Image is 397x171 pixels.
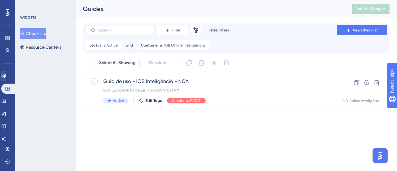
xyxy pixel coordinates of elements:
[20,28,46,39] button: Checklists
[103,43,105,48] span: is
[99,59,136,67] span: Select All Showing
[149,59,167,67] span: Deselect
[164,43,205,48] span: IOB Online Inteligência
[172,28,180,33] span: Filter
[113,98,124,103] span: Active
[341,98,382,103] div: IOB Online Inteligência
[337,25,387,35] button: New Checklist
[103,88,319,93] div: Last Updated: 06 de jun. de 2025 04:30 PM
[146,98,162,103] span: Edit Tags
[371,146,389,165] iframe: UserGuiding AI Assistant Launcher
[20,41,61,53] button: Resource Centers
[172,98,201,103] span: Ambiente PROD
[126,43,133,48] span: and
[356,6,386,11] span: Publish Changes
[141,43,159,48] span: Container
[89,43,101,48] span: Status
[209,28,229,33] span: Hide Filters
[124,40,134,50] button: and
[203,25,235,35] button: Hide Filters
[20,15,36,20] div: WIDGETS
[352,4,389,14] button: Publish Changes
[15,2,39,9] span: Need Help?
[98,28,149,32] input: Search
[106,43,118,48] span: Active
[83,4,336,13] div: Guides
[160,43,163,48] span: is
[139,98,162,103] button: Edit Tags
[103,78,319,85] span: Guia de uso - IOB Inteligência - NCA
[157,25,188,35] button: Filter
[143,57,172,69] button: Deselect
[353,28,378,33] span: New Checklist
